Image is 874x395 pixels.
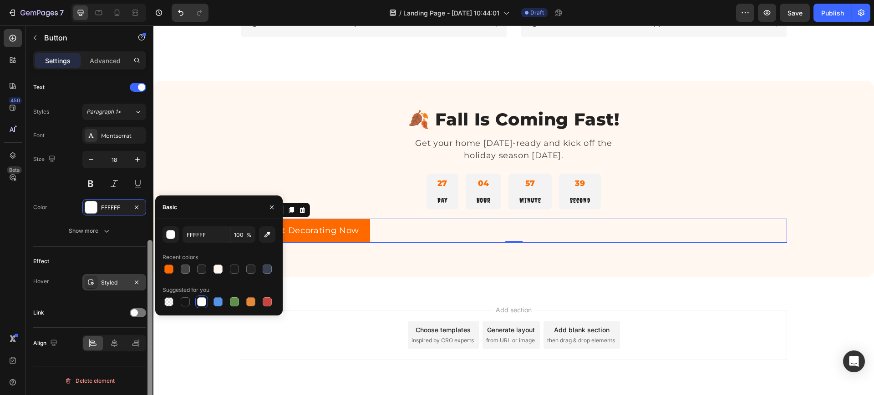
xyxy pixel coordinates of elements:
p: Day [284,170,294,180]
div: Color [33,203,47,211]
div: Beta [7,166,22,174]
div: Generate layout [334,300,381,309]
p: 🎃 Start Decorating Now [98,199,206,212]
p: Settings [45,56,71,65]
p: 7 [60,7,64,18]
div: Choose templates [262,300,317,309]
div: 04 [323,152,337,164]
div: FFFFFF [101,204,127,212]
span: % [246,231,252,239]
div: 27 [284,152,294,164]
div: Open Intercom Messenger [843,350,865,372]
div: Montserrat [101,132,144,140]
button: Publish [813,4,852,22]
span: Landing Page - [DATE] 10:44:01 [403,8,499,18]
div: Recent colors [163,253,198,261]
div: Rich Text Editor. Editing area: main [98,199,206,212]
div: Styles [33,108,49,116]
div: Add blank section [401,300,456,309]
button: Save [780,4,810,22]
iframe: To enrich screen reader interactions, please activate Accessibility in Grammarly extension settings [153,25,874,395]
div: Effect [33,257,49,265]
div: Hover [33,277,49,285]
span: Save [788,9,803,17]
button: Paragraph 1* [82,104,146,120]
div: Align [33,337,59,350]
div: Font [33,131,45,140]
div: Delete element [65,375,115,386]
span: from URL or image [333,311,381,319]
div: Button [99,180,119,189]
span: then drag & drop elements [394,311,462,319]
div: Show more [69,226,111,235]
div: 39 [417,152,437,164]
button: 7 [4,4,68,22]
span: inspired by CRO experts [258,311,320,319]
p: Get your home [DATE]-ready and kick off the holiday season [DATE]. [248,112,473,136]
p: Button [44,32,122,43]
div: Styled [101,279,127,287]
span: / [399,8,401,18]
div: Undo/Redo [172,4,208,22]
span: Add section [339,280,382,289]
p: Minute [366,170,387,180]
div: Text [33,83,45,91]
input: Eg: FFFFFF [183,226,230,243]
div: Link [33,309,44,317]
div: Size [33,153,57,165]
div: 450 [9,97,22,104]
div: Basic [163,203,177,211]
p: Hour [323,170,337,180]
div: Publish [821,8,844,18]
p: Second [417,170,437,180]
button: <p>🎃 Start Decorating Now</p> [87,193,217,217]
button: Delete element [33,374,146,388]
div: Suggested for you [163,286,209,294]
span: Draft [530,9,544,17]
p: Advanced [90,56,121,65]
span: Paragraph 1* [86,108,121,116]
div: 57 [366,152,387,164]
button: Show more [33,223,146,239]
